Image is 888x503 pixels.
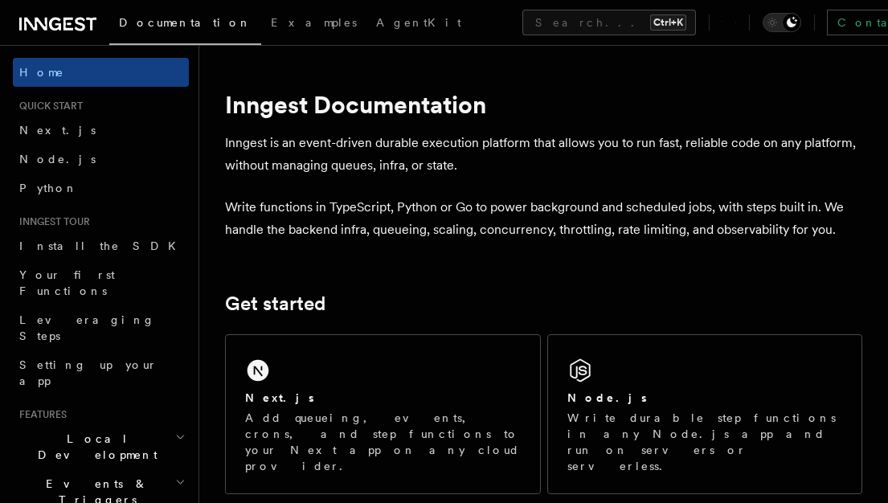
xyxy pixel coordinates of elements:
[119,16,252,29] span: Documentation
[19,268,115,297] span: Your first Functions
[109,5,261,45] a: Documentation
[13,350,189,395] a: Setting up your app
[19,358,158,387] span: Setting up your app
[13,145,189,174] a: Node.js
[567,390,647,406] h2: Node.js
[245,410,521,474] p: Add queueing, events, crons, and step functions to your Next app on any cloud provider.
[13,100,83,112] span: Quick start
[13,260,189,305] a: Your first Functions
[650,14,686,31] kbd: Ctrl+K
[225,292,325,315] a: Get started
[245,390,314,406] h2: Next.js
[13,424,189,469] button: Local Development
[225,334,541,494] a: Next.jsAdd queueing, events, crons, and step functions to your Next app on any cloud provider.
[261,5,366,43] a: Examples
[366,5,471,43] a: AgentKit
[13,116,189,145] a: Next.js
[13,305,189,350] a: Leveraging Steps
[376,16,461,29] span: AgentKit
[13,231,189,260] a: Install the SDK
[13,408,67,421] span: Features
[19,182,78,194] span: Python
[225,132,862,177] p: Inngest is an event-driven durable execution platform that allows you to run fast, reliable code ...
[271,16,357,29] span: Examples
[547,334,863,494] a: Node.jsWrite durable step functions in any Node.js app and run on servers or serverless.
[13,174,189,202] a: Python
[13,431,175,463] span: Local Development
[225,90,862,119] h1: Inngest Documentation
[19,313,155,342] span: Leveraging Steps
[567,410,843,474] p: Write durable step functions in any Node.js app and run on servers or serverless.
[19,64,64,80] span: Home
[19,239,186,252] span: Install the SDK
[225,196,862,241] p: Write functions in TypeScript, Python or Go to power background and scheduled jobs, with steps bu...
[19,153,96,166] span: Node.js
[13,58,189,87] a: Home
[522,10,696,35] button: Search...Ctrl+K
[19,124,96,137] span: Next.js
[763,13,801,32] button: Toggle dark mode
[13,215,90,228] span: Inngest tour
